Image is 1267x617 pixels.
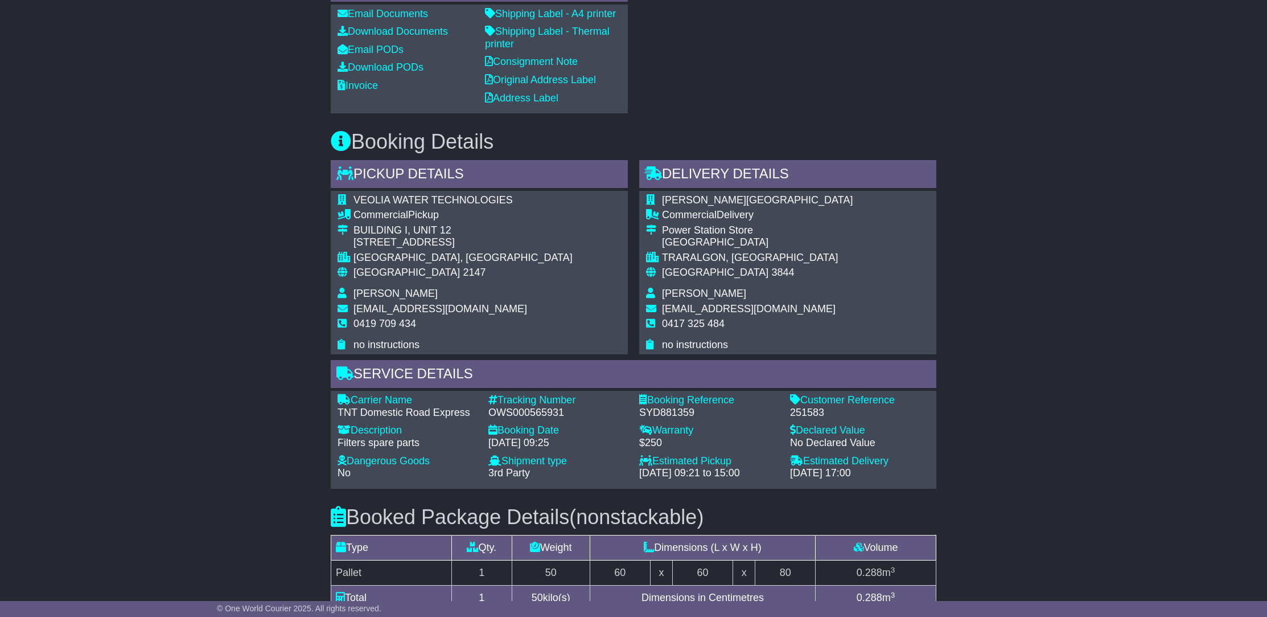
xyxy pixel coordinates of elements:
[662,303,836,314] span: [EMAIL_ADDRESS][DOMAIN_NAME]
[331,506,936,529] h3: Booked Package Details
[488,467,530,479] span: 3rd Party
[353,288,438,299] span: [PERSON_NAME]
[662,267,768,278] span: [GEOGRAPHIC_DATA]
[857,592,882,603] span: 0.288
[662,318,725,329] span: 0417 325 484
[488,424,628,437] div: Booking Date
[488,437,628,450] div: [DATE] 09:25
[662,236,853,249] div: [GEOGRAPHIC_DATA]
[733,561,755,586] td: x
[662,194,853,206] span: [PERSON_NAME][GEOGRAPHIC_DATA]
[353,318,416,329] span: 0419 709 434
[488,407,628,419] div: OWS000565931
[532,592,543,603] span: 50
[485,56,578,67] a: Consignment Note
[771,267,794,278] span: 3844
[338,62,423,73] a: Download PODs
[790,467,929,480] div: [DATE] 17:00
[331,360,936,391] div: Service Details
[338,455,477,468] div: Dangerous Goods
[673,561,733,586] td: 60
[639,407,779,419] div: SYD881359
[569,505,704,529] span: (nonstackable)
[590,561,650,586] td: 60
[662,209,717,220] span: Commercial
[353,209,408,220] span: Commercial
[639,394,779,407] div: Booking Reference
[790,437,929,450] div: No Declared Value
[590,586,815,611] td: Dimensions in Centimetres
[353,267,460,278] span: [GEOGRAPHIC_DATA]
[650,561,672,586] td: x
[331,536,452,561] td: Type
[338,424,477,437] div: Description
[485,74,596,85] a: Original Address Label
[338,467,351,479] span: No
[590,536,815,561] td: Dimensions (L x W x H)
[338,80,378,91] a: Invoice
[338,8,428,19] a: Email Documents
[639,467,779,480] div: [DATE] 09:21 to 15:00
[331,160,628,191] div: Pickup Details
[639,455,779,468] div: Estimated Pickup
[353,303,527,314] span: [EMAIL_ADDRESS][DOMAIN_NAME]
[451,561,512,586] td: 1
[451,586,512,611] td: 1
[338,44,404,55] a: Email PODs
[217,604,381,613] span: © One World Courier 2025. All rights reserved.
[338,437,477,450] div: Filters spare parts
[662,252,853,264] div: TRARALGON, [GEOGRAPHIC_DATA]
[338,394,477,407] div: Carrier Name
[463,267,486,278] span: 2147
[790,455,929,468] div: Estimated Delivery
[485,8,616,19] a: Shipping Label - A4 printer
[353,236,573,249] div: [STREET_ADDRESS]
[451,536,512,561] td: Qty.
[790,407,929,419] div: 251583
[891,591,895,599] sup: 3
[512,536,590,561] td: Weight
[662,209,853,222] div: Delivery
[331,130,936,153] h3: Booking Details
[512,561,590,586] td: 50
[891,566,895,574] sup: 3
[857,567,882,578] span: 0.288
[353,252,573,264] div: [GEOGRAPHIC_DATA], [GEOGRAPHIC_DATA]
[353,339,419,350] span: no instructions
[353,224,573,237] div: BUILDING I, UNIT 12
[331,561,452,586] td: Pallet
[662,224,853,237] div: Power Station Store
[512,586,590,611] td: kilo(s)
[338,26,448,37] a: Download Documents
[488,455,628,468] div: Shipment type
[639,160,936,191] div: Delivery Details
[816,561,936,586] td: m
[790,394,929,407] div: Customer Reference
[662,288,746,299] span: [PERSON_NAME]
[338,407,477,419] div: TNT Domestic Road Express
[639,424,779,437] div: Warranty
[485,92,558,104] a: Address Label
[353,209,573,222] div: Pickup
[755,561,816,586] td: 80
[353,194,513,206] span: VEOLIA WATER TECHNOLOGIES
[331,586,452,611] td: Total
[639,437,779,450] div: $250
[488,394,628,407] div: Tracking Number
[816,586,936,611] td: m
[662,339,728,350] span: no instructions
[790,424,929,437] div: Declared Value
[485,26,610,50] a: Shipping Label - Thermal printer
[816,536,936,561] td: Volume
